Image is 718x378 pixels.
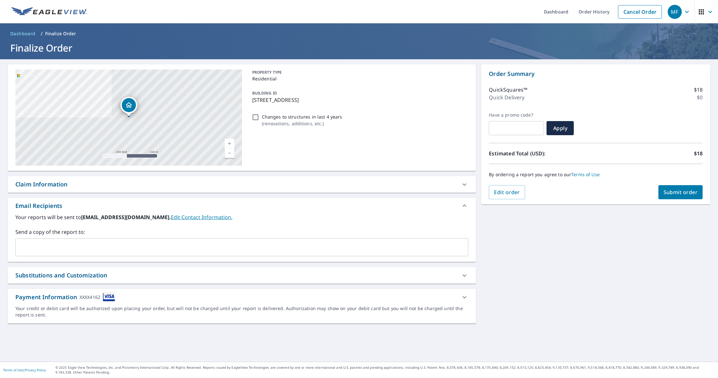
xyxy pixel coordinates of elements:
[252,70,466,75] p: PROPERTY TYPE
[8,29,38,39] a: Dashboard
[658,185,703,199] button: Submit order
[15,201,62,210] div: Email Recipients
[15,271,107,280] div: Substitutions and Customization
[618,5,662,19] a: Cancel Order
[3,368,46,372] p: |
[489,185,525,199] button: Edit order
[121,97,137,117] div: Dropped pin, building 1, Residential property, 355 Fir St Ormond Beach, FL 32174
[668,5,682,19] div: MF
[8,176,476,193] div: Claim Information
[489,112,544,118] label: Have a promo code?
[694,150,703,157] p: $18
[15,228,468,236] label: Send a copy of the report to:
[252,96,466,104] p: [STREET_ADDRESS]
[664,189,698,196] span: Submit order
[25,368,46,372] a: Privacy Policy
[547,121,574,135] button: Apply
[489,70,703,78] p: Order Summary
[552,125,569,132] span: Apply
[252,90,277,96] p: BUILDING ID
[15,180,68,189] div: Claim Information
[252,75,466,82] p: Residential
[15,305,468,318] div: Your credit or debit card will be authorized upon placing your order, but will not be charged unt...
[8,29,710,39] nav: breadcrumb
[45,30,76,37] p: Finalize Order
[262,113,342,120] p: Changes to structures in last 4 years
[8,289,476,305] div: Payment InformationXXXX4162cardImage
[10,30,36,37] span: Dashboard
[15,293,115,301] div: Payment Information
[694,86,703,94] p: $18
[571,171,600,177] a: Terms of Use
[103,293,115,301] img: cardImage
[3,368,23,372] a: Terms of Use
[81,214,171,221] b: [EMAIL_ADDRESS][DOMAIN_NAME].
[262,120,342,127] p: ( renovations, additions, etc. )
[12,7,87,17] img: EV Logo
[225,148,234,158] a: Current Level 17, Zoom Out
[79,293,100,301] div: XXXX4162
[41,30,43,37] li: /
[494,189,520,196] span: Edit order
[8,198,476,213] div: Email Recipients
[55,365,715,375] p: © 2025 Eagle View Technologies, Inc. and Pictometry International Corp. All Rights Reserved. Repo...
[8,267,476,283] div: Substitutions and Customization
[8,41,710,54] h1: Finalize Order
[15,213,468,221] label: Your reports will be sent to
[489,172,703,177] p: By ordering a report you agree to our
[489,94,524,101] p: Quick Delivery
[697,94,703,101] p: $0
[489,86,527,94] p: QuickSquares™
[225,139,234,148] a: Current Level 17, Zoom In
[489,150,596,157] p: Estimated Total (USD):
[171,214,232,221] a: EditContactInfo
